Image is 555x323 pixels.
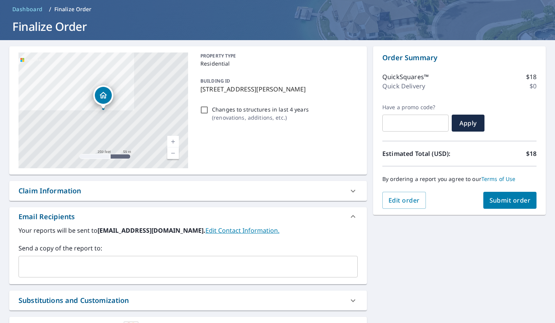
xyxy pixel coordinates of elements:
div: Substitutions and Customization [18,295,129,306]
p: ( renovations, additions, etc. ) [212,113,309,122]
b: [EMAIL_ADDRESS][DOMAIN_NAME]. [98,226,205,235]
p: Order Summary [382,52,536,63]
span: Edit order [388,196,420,205]
p: By ordering a report you agree to our [382,176,536,183]
span: Submit order [489,196,531,205]
p: Estimated Total (USD): [382,149,459,158]
div: Substitutions and Customization [9,291,367,310]
p: Residential [200,59,355,68]
p: $0 [530,81,536,91]
p: BUILDING ID [200,78,230,84]
button: Submit order [483,192,537,209]
li: / [49,5,51,14]
label: Have a promo code? [382,104,449,111]
a: Dashboard [9,3,46,15]
p: QuickSquares™ [382,72,429,81]
button: Apply [452,115,484,132]
span: Apply [458,119,478,127]
div: Dropped pin, building 1, Residential property, 5525 Wayne Rd Greensboro, NC 27407 [93,85,113,109]
span: Dashboard [12,5,43,13]
label: Send a copy of the report to: [18,244,358,253]
p: Quick Delivery [382,81,425,91]
div: Claim Information [18,186,81,196]
p: Finalize Order [54,5,92,13]
a: Terms of Use [481,175,516,183]
label: Your reports will be sent to [18,226,358,235]
p: Changes to structures in last 4 years [212,105,309,113]
button: Edit order [382,192,426,209]
nav: breadcrumb [9,3,546,15]
a: Current Level 17, Zoom Out [167,147,179,159]
p: $18 [526,72,536,81]
p: PROPERTY TYPE [200,52,355,59]
p: $18 [526,149,536,158]
div: Email Recipients [9,207,367,226]
a: EditContactInfo [205,226,279,235]
div: Email Recipients [18,211,75,222]
div: Claim Information [9,181,367,201]
a: Current Level 17, Zoom In [167,136,179,147]
p: [STREET_ADDRESS][PERSON_NAME] [200,85,355,94]
h1: Finalize Order [9,19,546,34]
